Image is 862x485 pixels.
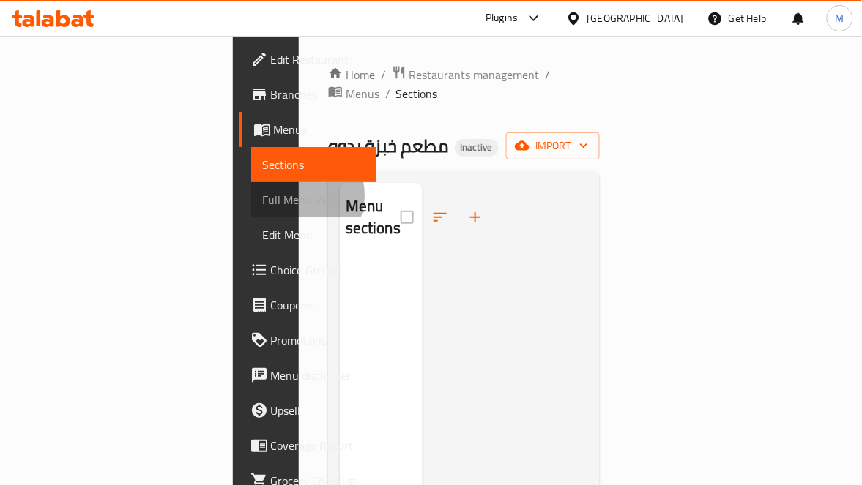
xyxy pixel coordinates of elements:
[271,366,365,384] span: Menu disclaimer
[455,141,499,154] span: Inactive
[381,66,386,83] li: /
[251,147,377,182] a: Sections
[274,121,365,138] span: Menus
[271,437,365,454] span: Coverage Report
[239,428,377,463] a: Coverage Report
[239,77,377,112] a: Branches
[251,217,377,252] a: Edit Menu
[385,85,390,102] li: /
[396,85,438,102] span: Sections
[518,137,588,155] span: import
[458,200,493,235] button: Add section
[251,182,377,217] a: Full Menu View
[546,66,551,83] li: /
[271,296,365,314] span: Coupons
[271,331,365,349] span: Promotions
[263,226,365,244] span: Edit Menu
[328,129,449,162] span: مطعم خبزة يدوه
[836,10,844,26] span: M
[271,86,365,103] span: Branches
[392,65,540,84] a: Restaurants management
[239,393,377,428] a: Upsell
[587,10,684,26] div: [GEOGRAPHIC_DATA]
[239,42,377,77] a: Edit Restaurant
[340,252,423,264] nav: Menu sections
[263,156,365,173] span: Sections
[239,287,377,323] a: Coupons
[271,402,365,419] span: Upsell
[271,261,365,279] span: Choice Groups
[239,358,377,393] a: Menu disclaimer
[271,50,365,68] span: Edit Restaurant
[486,10,518,27] div: Plugins
[409,66,540,83] span: Restaurants management
[239,323,377,358] a: Promotions
[263,191,365,208] span: Full Menu View
[506,132,600,159] button: import
[328,65,601,103] nav: breadcrumb
[239,112,377,147] a: Menus
[239,252,377,287] a: Choice Groups
[455,139,499,157] div: Inactive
